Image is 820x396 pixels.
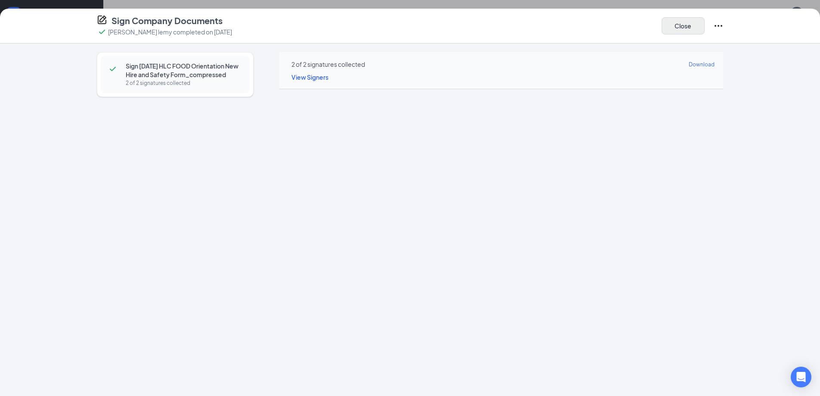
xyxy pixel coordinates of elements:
svg: Checkmark [108,64,118,74]
a: Download [689,59,715,69]
svg: Ellipses [713,21,724,31]
h4: Sign Company Documents [111,15,223,27]
p: [PERSON_NAME] lemy completed on [DATE] [108,28,232,36]
span: Sign [DATE] HLC FOOD Orientation New Hire and Safety Form_compressed [126,62,241,79]
span: Download [689,61,715,68]
svg: CompanyDocumentIcon [97,15,107,25]
div: 2 of 2 signatures collected [126,79,241,87]
div: Open Intercom Messenger [791,367,811,387]
svg: Checkmark [97,27,107,37]
span: View Signers [291,73,328,81]
div: 2 of 2 signatures collected [291,60,365,69]
button: Close [662,17,705,34]
iframe: Sign 2025 July HLC FOOD Orientation New Hire and Safety Form_compressed [279,89,723,393]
